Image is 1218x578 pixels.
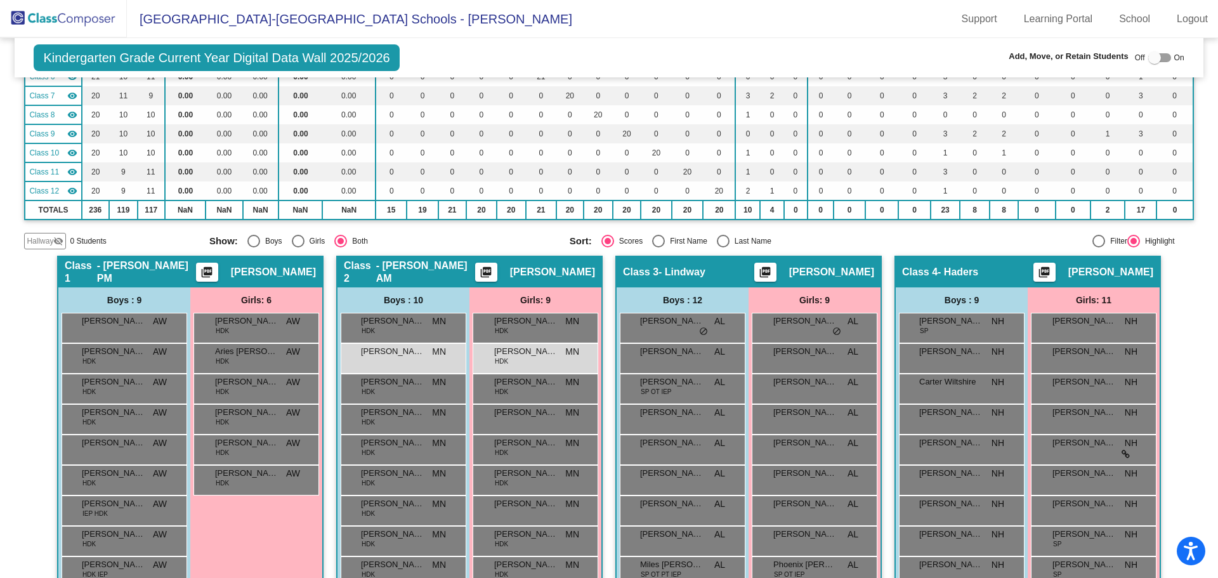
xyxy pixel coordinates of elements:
[1018,124,1055,143] td: 0
[613,181,641,200] td: 0
[1105,235,1127,247] div: Filter
[165,143,206,162] td: 0.00
[1125,200,1156,220] td: 17
[1135,52,1145,63] span: Off
[138,181,165,200] td: 11
[497,124,526,143] td: 0
[82,105,109,124] td: 20
[898,200,931,220] td: 0
[278,162,323,181] td: 0.00
[109,86,138,105] td: 11
[990,200,1018,220] td: 8
[1156,181,1193,200] td: 0
[808,181,834,200] td: 0
[206,124,242,143] td: 0.00
[82,143,109,162] td: 20
[243,200,278,220] td: NaN
[376,105,407,124] td: 0
[25,181,81,200] td: Megan Makuch - Makuch
[703,124,735,143] td: 0
[82,181,109,200] td: 20
[82,162,109,181] td: 20
[784,143,808,162] td: 0
[1009,50,1129,63] span: Add, Move, or Retain Students
[960,105,990,124] td: 0
[672,124,704,143] td: 0
[784,162,808,181] td: 0
[67,129,77,139] mat-icon: visibility
[466,162,497,181] td: 0
[990,86,1018,105] td: 2
[1018,105,1055,124] td: 0
[322,105,376,124] td: 0.00
[322,162,376,181] td: 0.00
[865,181,898,200] td: 0
[67,186,77,196] mat-icon: visibility
[206,143,242,162] td: 0.00
[784,105,808,124] td: 0
[760,105,784,124] td: 0
[1090,86,1125,105] td: 0
[209,235,560,247] mat-radio-group: Select an option
[641,181,671,200] td: 0
[931,143,960,162] td: 1
[109,162,138,181] td: 9
[209,235,238,247] span: Show:
[138,86,165,105] td: 9
[613,105,641,124] td: 0
[898,105,931,124] td: 0
[760,143,784,162] td: 0
[322,200,376,220] td: NaN
[760,181,784,200] td: 1
[127,9,572,29] span: [GEOGRAPHIC_DATA]-[GEOGRAPHIC_DATA] Schools - [PERSON_NAME]
[206,162,242,181] td: 0.00
[70,235,106,247] span: 0 Students
[808,200,834,220] td: 0
[641,124,671,143] td: 0
[1018,143,1055,162] td: 0
[322,86,376,105] td: 0.00
[65,259,97,285] span: Class 1
[206,105,242,124] td: 0.00
[1056,124,1090,143] td: 0
[438,124,467,143] td: 0
[243,86,278,105] td: 0.00
[672,181,704,200] td: 0
[808,124,834,143] td: 0
[665,235,707,247] div: First Name
[931,105,960,124] td: 0
[672,143,704,162] td: 0
[834,162,865,181] td: 0
[526,143,556,162] td: 0
[931,200,960,220] td: 23
[407,143,438,162] td: 0
[475,263,497,282] button: Print Students Details
[322,143,376,162] td: 0.00
[960,181,990,200] td: 0
[556,124,584,143] td: 0
[834,181,865,200] td: 0
[82,124,109,143] td: 20
[584,181,613,200] td: 0
[1090,162,1125,181] td: 0
[1090,200,1125,220] td: 2
[834,143,865,162] td: 0
[497,86,526,105] td: 0
[760,200,784,220] td: 4
[834,200,865,220] td: 0
[570,235,592,247] span: Sort:
[497,200,526,220] td: 20
[584,143,613,162] td: 0
[672,200,704,220] td: 20
[1125,124,1156,143] td: 3
[278,124,323,143] td: 0.00
[304,235,325,247] div: Girls
[165,105,206,124] td: 0.00
[865,124,898,143] td: 0
[466,181,497,200] td: 0
[29,185,59,197] span: Class 12
[196,263,218,282] button: Print Students Details
[138,200,165,220] td: 117
[703,105,735,124] td: 0
[1018,162,1055,181] td: 0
